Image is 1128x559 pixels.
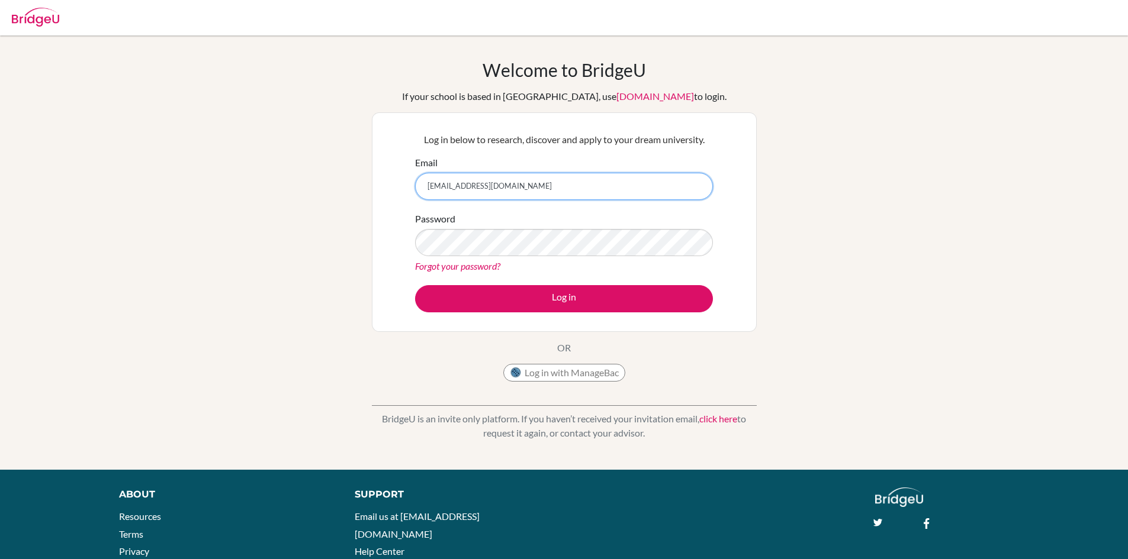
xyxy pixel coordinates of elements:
img: Bridge-U [12,8,59,27]
label: Password [415,212,455,226]
div: Support [355,487,550,502]
a: Terms [119,528,143,539]
button: Log in with ManageBac [503,364,625,382]
p: Log in below to research, discover and apply to your dream university. [415,133,713,147]
label: Email [415,156,438,170]
a: Resources [119,510,161,522]
h1: Welcome to BridgeU [483,59,646,80]
a: click here [699,413,737,424]
a: Help Center [355,545,404,557]
a: [DOMAIN_NAME] [616,91,694,102]
p: OR [557,341,571,355]
button: Log in [415,285,713,312]
a: Email us at [EMAIL_ADDRESS][DOMAIN_NAME] [355,510,480,539]
div: About [119,487,328,502]
div: If your school is based in [GEOGRAPHIC_DATA], use to login. [402,89,727,104]
img: logo_white@2x-f4f0deed5e89b7ecb1c2cc34c3e3d731f90f0f143d5ea2071677605dd97b5244.png [875,487,923,507]
a: Forgot your password? [415,260,500,272]
p: BridgeU is an invite only platform. If you haven’t received your invitation email, to request it ... [372,412,757,440]
a: Privacy [119,545,149,557]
